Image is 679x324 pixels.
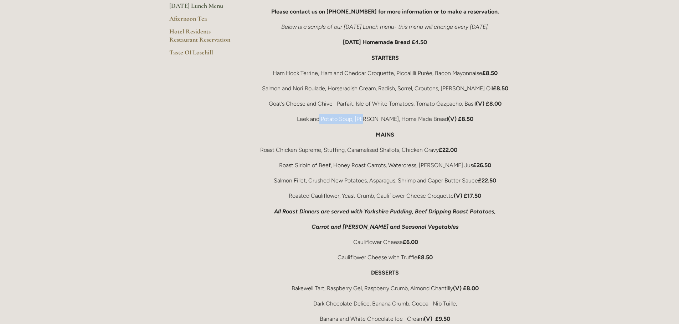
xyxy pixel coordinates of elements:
em: All Roast Dinners are served with Yorkshire Pudding, Beef Dripping Roast Potatoes, [274,208,496,215]
strong: (V) £9.50 [424,315,450,322]
strong: DESSERTS [371,269,399,276]
p: Goat’s Cheese and Chive Parfait, Isle of White Tomatoes, Tomato Gazpacho, Basil [260,99,510,108]
em: Below is a sample of our [DATE] Lunch menu- this menu will change every [DATE]. [281,23,489,30]
strong: £8.50 [417,254,433,261]
p: Dark Chocolate Delice, Banana Crumb, Cocoa Nib Tuille, [260,299,510,308]
strong: £26.50 [473,162,491,169]
a: Hotel Residents Restaurant Reservation [169,27,237,48]
a: [DATE] Lunch Menu [169,2,237,15]
strong: £22.00 [439,147,457,153]
a: Taste Of Losehill [169,48,237,61]
strong: £8.50 [493,85,508,92]
p: Cauliflower Cheese [260,237,510,247]
strong: £6.00 [403,239,418,245]
em: Carrot and [PERSON_NAME] and Seasonal Vegetables [312,223,459,230]
strong: Please contact us on [PHONE_NUMBER] for more information or to make a reservation. [271,8,499,15]
strong: STARTERS [371,54,399,61]
p: Roasted Cauliflower, Yeast Crumb, Cauliflower Cheese Croquette [260,191,510,201]
strong: (V) £8.00 [453,285,479,292]
p: Leek and Potato Soup, [PERSON_NAME], Home Made Bread [260,114,510,124]
p: Roast Sirloin of Beef, Honey Roast Carrots, Watercress, [PERSON_NAME] Jus [260,160,510,170]
p: Ham Hock Terrine, Ham and Cheddar Croquette, Piccalilli Purée, Bacon Mayonnaise [260,68,510,78]
p: Salmon Fillet, Crushed New Potatoes, Asparagus, Shrimp and Caper Butter Sauce [260,176,510,185]
a: Afternoon Tea [169,15,237,27]
strong: [DATE] Homemade Bread £4.50 [343,39,427,46]
p: Cauliflower Cheese with Truffle [260,253,510,262]
strong: (V) £8.00 [476,100,501,107]
p: Roast Chicken Supreme, Stuffing, Caramelised Shallots, Chicken Gravy [260,145,510,155]
strong: (V) £17.50 [454,192,481,199]
strong: £22.50 [478,177,496,184]
p: Bakewell Tart, Raspberry Gel, Raspberry Crumb, Almond Chantilly [260,283,510,293]
strong: £8.50 [482,70,498,76]
strong: (V) £8.50 [448,116,473,122]
p: Banana and White Chocolate Ice Cream [260,314,510,324]
p: Salmon and Nori Roulade, Horseradish Cream, Radish, Sorrel, Croutons, [PERSON_NAME] Oil [260,84,510,93]
strong: MAINS [376,131,394,138]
